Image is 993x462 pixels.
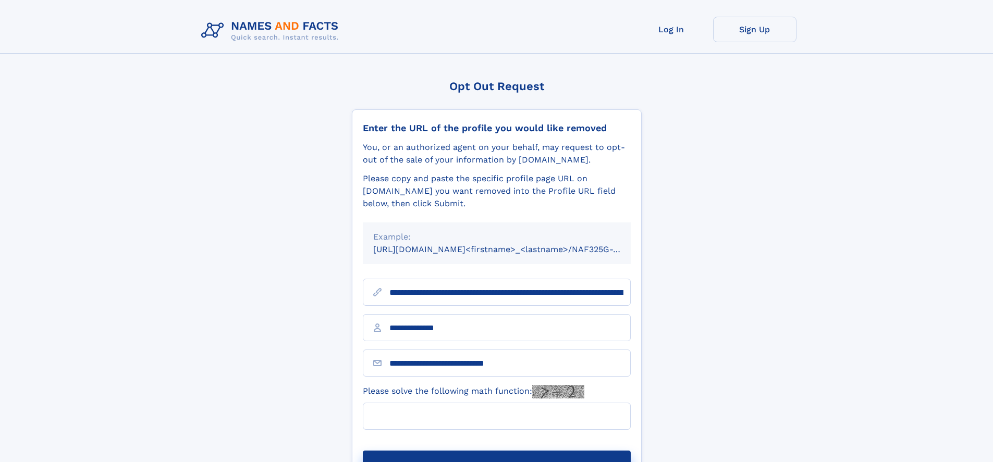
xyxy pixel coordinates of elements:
[352,80,642,93] div: Opt Out Request
[373,231,620,243] div: Example:
[373,244,651,254] small: [URL][DOMAIN_NAME]<firstname>_<lastname>/NAF325G-xxxxxxxx
[363,122,631,134] div: Enter the URL of the profile you would like removed
[363,172,631,210] div: Please copy and paste the specific profile page URL on [DOMAIN_NAME] you want removed into the Pr...
[363,141,631,166] div: You, or an authorized agent on your behalf, may request to opt-out of the sale of your informatio...
[197,17,347,45] img: Logo Names and Facts
[363,385,584,398] label: Please solve the following math function:
[713,17,796,42] a: Sign Up
[630,17,713,42] a: Log In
